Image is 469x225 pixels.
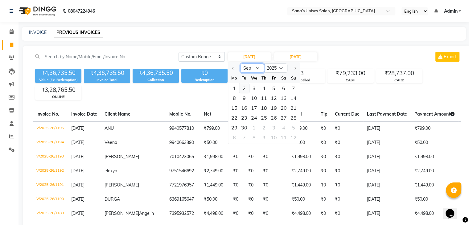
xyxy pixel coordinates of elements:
[249,83,259,93] div: Wednesday, September 3, 2025
[279,113,289,123] div: Saturday, September 27, 2025
[363,192,411,207] td: [DATE]
[411,136,458,150] td: ₹50.00
[269,73,279,83] div: Fr
[36,111,59,117] span: Invoice No.
[133,69,179,77] div: ₹4,36,735.50
[84,69,130,77] div: ₹4,36,735.50
[269,93,279,103] div: 12
[289,103,298,113] div: Sunday, September 21, 2025
[239,83,249,93] div: 2
[292,63,297,73] button: Next month
[411,178,458,192] td: ₹1,449.00
[328,78,373,83] div: CASH
[317,121,331,136] td: ₹0
[200,192,229,207] td: ₹50.00
[259,133,269,142] div: Thursday, October 9, 2025
[105,196,120,202] span: DURGA
[289,113,298,123] div: Sunday, September 28, 2025
[272,54,274,60] span: -
[105,140,117,145] span: Veena
[259,103,269,113] div: 18
[239,103,249,113] div: 16
[35,94,81,100] div: ONLINE
[288,192,317,207] td: ₹50.00
[229,192,245,207] td: ₹0
[239,93,249,103] div: 9
[444,54,457,59] span: Export
[33,207,68,221] td: V/2025-26/1189
[239,133,249,142] div: 7
[289,133,298,142] div: 12
[289,93,298,103] div: Sunday, September 14, 2025
[249,103,259,113] div: Wednesday, September 17, 2025
[259,123,269,133] div: 2
[33,136,68,150] td: V/2025-26/1194
[363,150,411,164] td: [DATE]
[71,182,84,188] span: [DATE]
[279,103,289,113] div: Saturday, September 20, 2025
[249,133,259,142] div: Wednesday, October 8, 2025
[239,113,249,123] div: Tuesday, September 23, 2025
[71,211,84,216] span: [DATE]
[249,113,259,123] div: Wednesday, September 24, 2025
[200,121,229,136] td: ₹799.00
[411,192,458,207] td: ₹50.00
[71,111,97,117] span: Invoice Date
[363,178,411,192] td: [DATE]
[133,77,179,83] div: Collection
[279,103,289,113] div: 20
[288,136,317,150] td: ₹50.00
[229,150,245,164] td: ₹0
[328,69,373,78] div: ₹79,233.00
[259,93,269,103] div: Thursday, September 11, 2025
[229,133,239,142] div: Monday, October 6, 2025
[105,182,139,188] span: [PERSON_NAME]
[169,111,191,117] span: Mobile No.
[249,133,259,142] div: 8
[200,207,229,221] td: ₹4,498.00
[35,69,81,77] div: ₹4,36,735.50
[264,63,287,73] select: Select year
[249,93,259,103] div: 10
[231,63,236,73] button: Previous month
[367,111,407,117] span: Last Payment Date
[317,150,331,164] td: ₹0
[245,192,259,207] td: ₹0
[289,73,298,83] div: Su
[229,113,239,123] div: 22
[289,133,298,142] div: Sunday, October 12, 2025
[289,103,298,113] div: 21
[317,136,331,150] td: ₹0
[71,125,84,131] span: [DATE]
[279,73,289,83] div: Sa
[166,121,200,136] td: 9940577810
[279,123,289,133] div: Saturday, October 4, 2025
[105,168,117,174] span: elakya
[229,133,239,142] div: 6
[317,164,331,178] td: ₹0
[54,27,103,38] a: PREVIOUS INVOICES
[363,121,411,136] td: [DATE]
[249,123,259,133] div: Wednesday, October 1, 2025
[229,103,239,113] div: 15
[269,133,279,142] div: Friday, October 10, 2025
[331,150,363,164] td: ₹0
[259,192,288,207] td: ₹0
[229,207,245,221] td: ₹0
[105,154,139,159] span: [PERSON_NAME]
[269,93,279,103] div: Friday, September 12, 2025
[269,83,279,93] div: Friday, September 5, 2025
[321,111,327,117] span: Tip
[229,164,245,178] td: ₹0
[139,211,154,216] span: Angelin
[166,164,200,178] td: 9751546692
[444,8,457,14] span: Admin
[274,52,317,61] input: End Date
[71,140,84,145] span: [DATE]
[249,83,259,93] div: 3
[279,83,289,93] div: 6
[279,93,289,103] div: 13
[363,136,411,150] td: [DATE]
[105,125,114,131] span: ANU
[279,69,325,78] div: 3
